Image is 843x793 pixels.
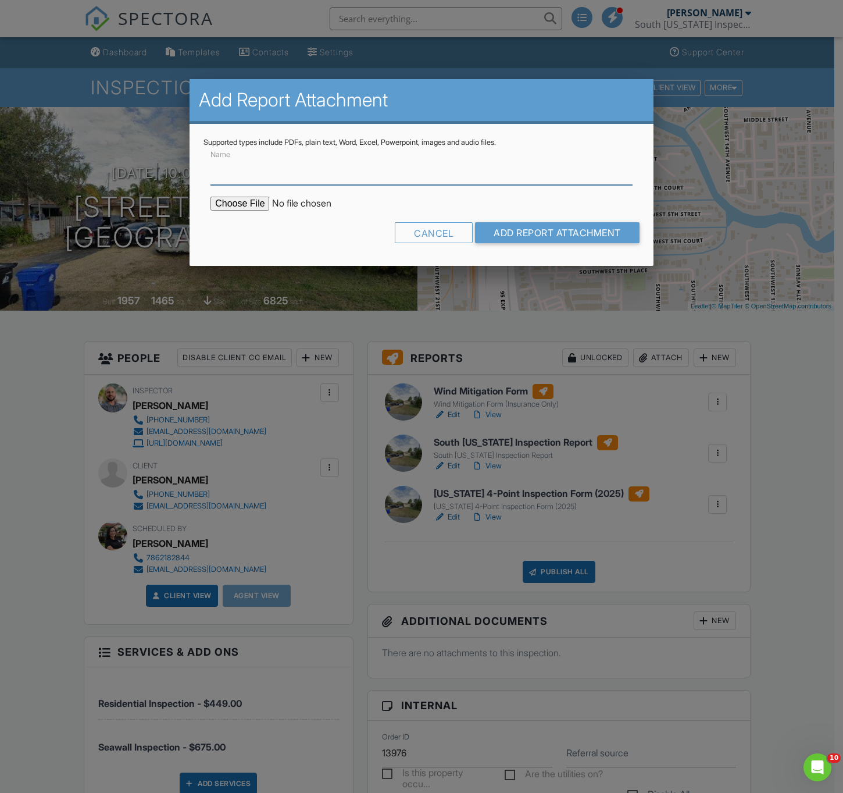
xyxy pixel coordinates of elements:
iframe: Intercom live chat [803,753,831,781]
span: 10 [827,753,841,763]
h2: Add Report Attachment [199,88,644,112]
input: Add Report Attachment [475,222,640,243]
label: Name [210,150,230,160]
div: Cancel [395,222,473,243]
div: Supported types include PDFs, plain text, Word, Excel, Powerpoint, images and audio files. [203,138,640,147]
